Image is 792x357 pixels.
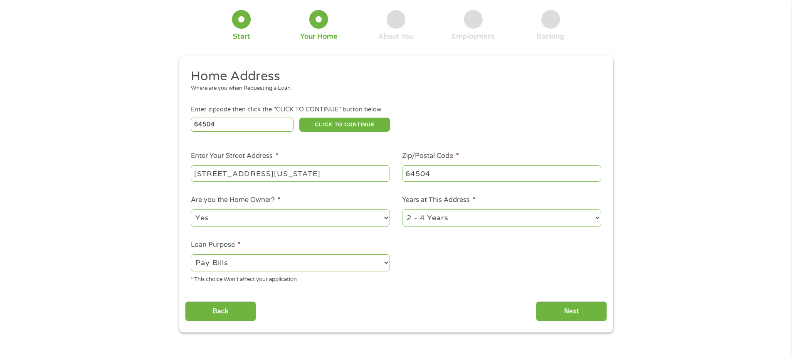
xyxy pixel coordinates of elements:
div: Enter zipcode then click the "CLICK TO CONTINUE" button below. [191,105,601,114]
h2: Home Address [191,68,595,85]
label: Years at This Address [402,196,476,204]
div: Banking [537,32,564,41]
label: Zip/Postal Code [402,152,459,160]
div: About You [378,32,414,41]
input: Next [536,301,607,322]
input: Enter Zipcode (e.g 01510) [191,118,294,132]
label: Enter Your Street Address [191,152,279,160]
label: Are you the Home Owner? [191,196,281,204]
div: Employment [452,32,495,41]
label: Loan Purpose [191,241,241,249]
div: Where are you when Requesting a Loan. [191,84,595,93]
input: Back [185,301,256,322]
div: * This choice Won’t affect your application [191,273,390,284]
input: 1 Main Street [191,165,390,181]
button: CLICK TO CONTINUE [299,118,390,132]
div: Your Home [300,32,338,41]
div: Start [233,32,250,41]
